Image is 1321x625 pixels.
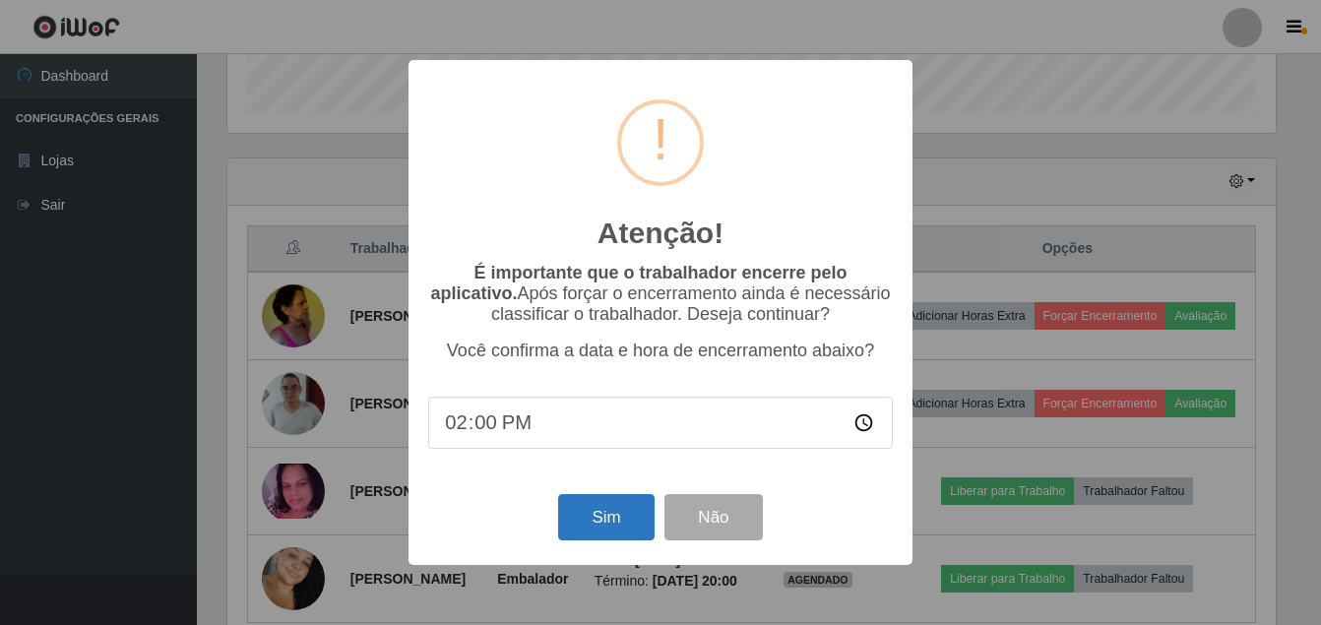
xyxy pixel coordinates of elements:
p: Você confirma a data e hora de encerramento abaixo? [428,341,893,361]
button: Não [664,494,762,540]
p: Após forçar o encerramento ainda é necessário classificar o trabalhador. Deseja continuar? [428,263,893,325]
b: É importante que o trabalhador encerre pelo aplicativo. [430,263,847,303]
button: Sim [558,494,654,540]
h2: Atenção! [598,216,723,251]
